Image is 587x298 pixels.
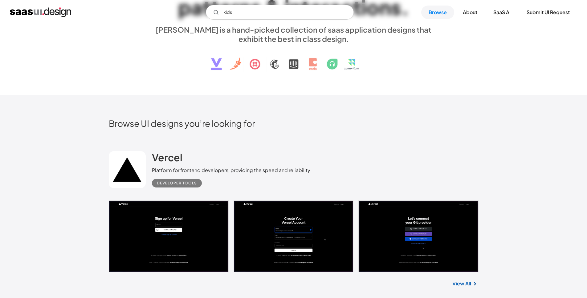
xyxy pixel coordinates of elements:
input: Search UI designs you're looking for... [206,5,354,20]
div: [PERSON_NAME] is a hand-picked collection of saas application designs that exhibit the best in cl... [152,25,435,43]
h2: Browse UI designs you’re looking for [109,118,479,129]
form: Email Form [206,5,354,20]
a: home [10,7,71,17]
a: Vercel [152,151,182,167]
a: About [455,6,485,19]
img: text, icon, saas logo [200,43,387,75]
div: Platform for frontend developers, providing the speed and reliability [152,167,310,174]
h2: Vercel [152,151,182,163]
a: View All [452,280,471,287]
a: Browse [421,6,454,19]
a: SaaS Ai [486,6,518,19]
div: Developer tools [157,179,197,187]
a: Submit UI Request [519,6,577,19]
